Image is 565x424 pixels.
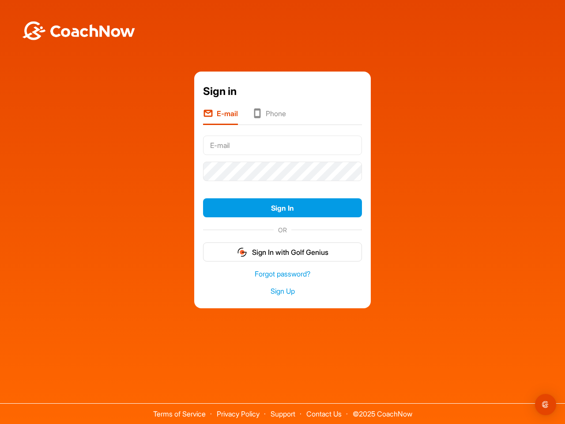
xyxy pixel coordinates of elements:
a: Support [271,409,295,418]
span: © 2025 CoachNow [348,404,417,417]
span: OR [274,225,291,235]
input: E-mail [203,136,362,155]
div: Open Intercom Messenger [535,394,556,415]
a: Contact Us [306,409,342,418]
li: E-mail [203,108,238,125]
button: Sign In [203,198,362,217]
div: Sign in [203,83,362,99]
a: Sign Up [203,286,362,296]
img: gg_logo [237,247,248,257]
a: Terms of Service [153,409,206,418]
a: Privacy Policy [217,409,260,418]
a: Forgot password? [203,269,362,279]
li: Phone [252,108,286,125]
img: BwLJSsUCoWCh5upNqxVrqldRgqLPVwmV24tXu5FoVAoFEpwwqQ3VIfuoInZCoVCoTD4vwADAC3ZFMkVEQFDAAAAAElFTkSuQmCC [21,21,136,40]
button: Sign In with Golf Genius [203,242,362,261]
